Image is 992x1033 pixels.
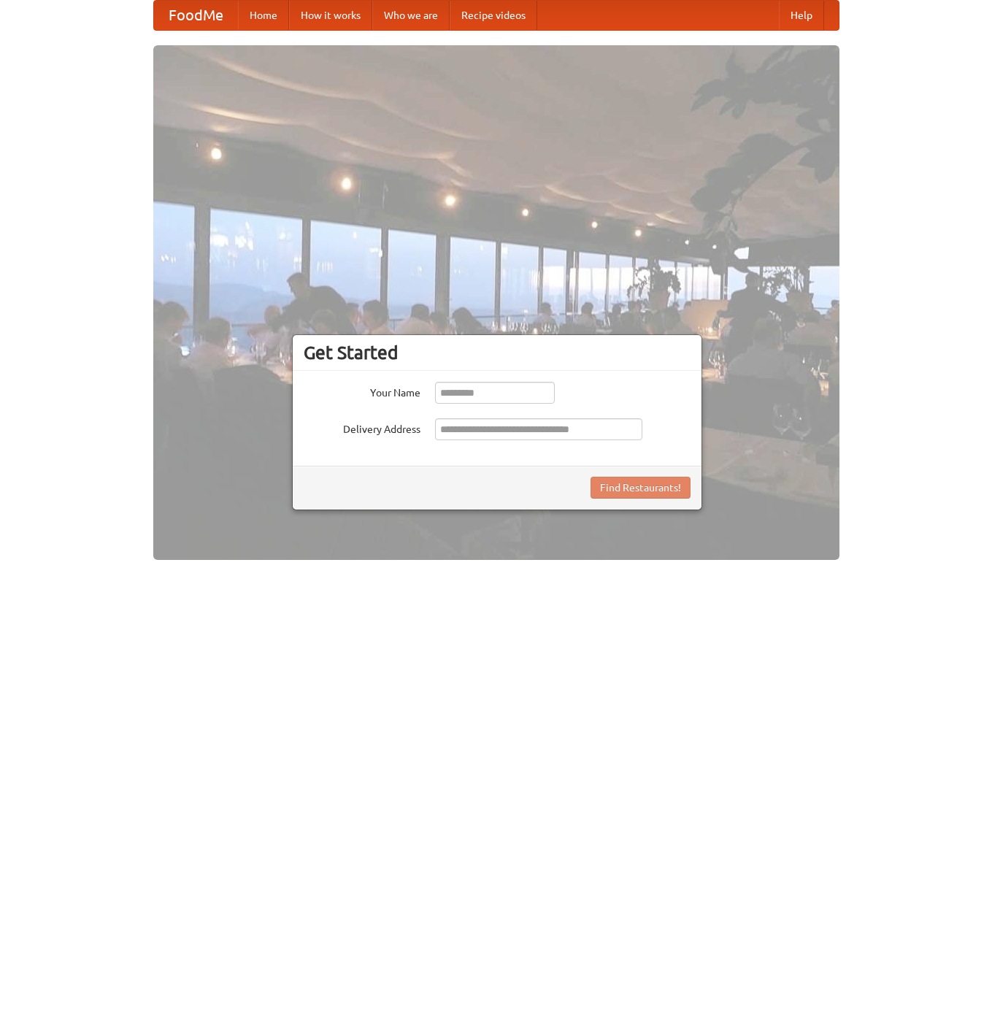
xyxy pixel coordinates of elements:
[304,382,420,400] label: Your Name
[372,1,450,30] a: Who we are
[304,342,691,364] h3: Get Started
[450,1,537,30] a: Recipe videos
[154,1,238,30] a: FoodMe
[591,477,691,499] button: Find Restaurants!
[304,418,420,437] label: Delivery Address
[779,1,824,30] a: Help
[238,1,289,30] a: Home
[289,1,372,30] a: How it works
